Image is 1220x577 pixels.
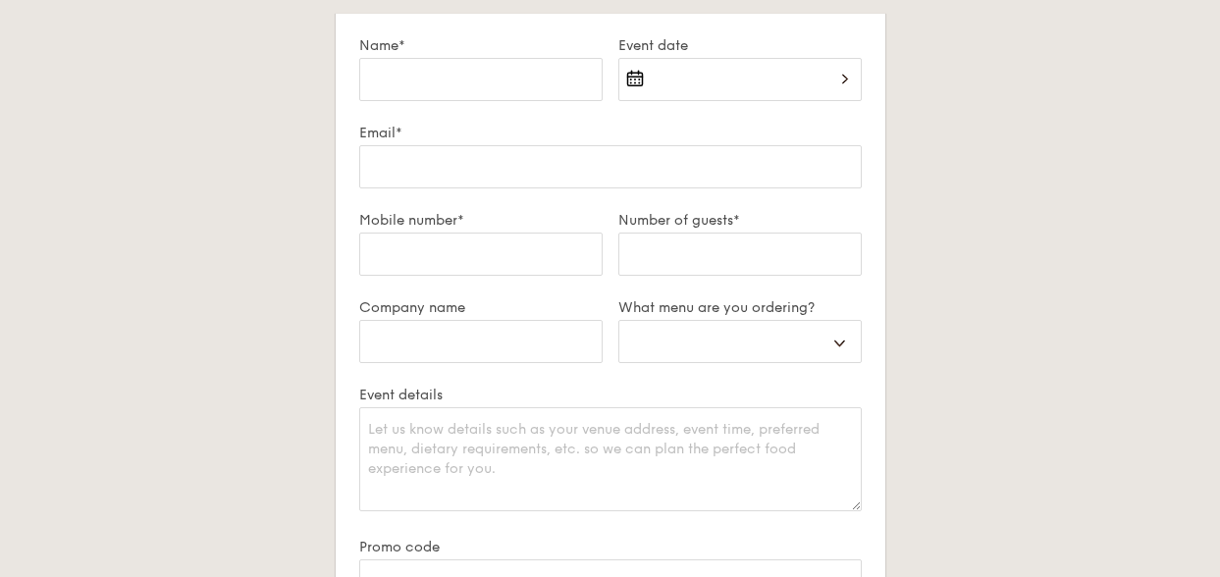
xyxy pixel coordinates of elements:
[359,539,862,555] label: Promo code
[359,387,862,403] label: Event details
[359,37,603,54] label: Name*
[618,37,862,54] label: Event date
[618,299,862,316] label: What menu are you ordering?
[359,299,603,316] label: Company name
[359,212,603,229] label: Mobile number*
[618,212,862,229] label: Number of guests*
[359,407,862,511] textarea: Let us know details such as your venue address, event time, preferred menu, dietary requirements,...
[359,125,862,141] label: Email*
